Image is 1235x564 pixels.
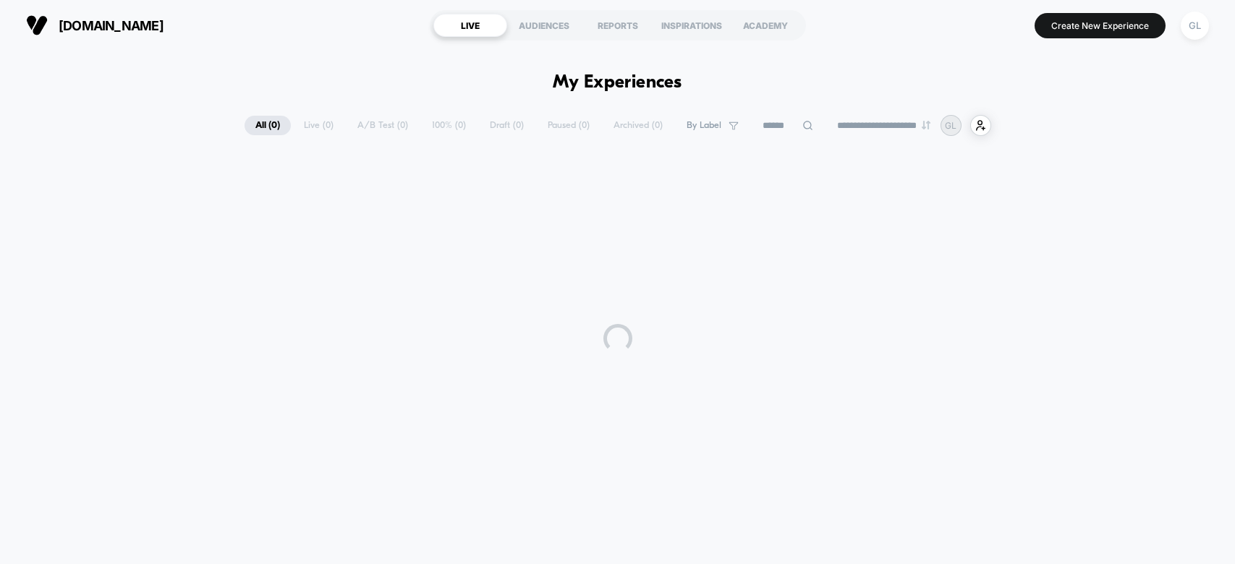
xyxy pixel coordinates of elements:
div: REPORTS [581,14,655,37]
img: end [922,121,930,129]
img: Visually logo [26,14,48,36]
div: INSPIRATIONS [655,14,729,37]
div: ACADEMY [729,14,802,37]
button: Create New Experience [1035,13,1166,38]
div: GL [1181,12,1209,40]
button: [DOMAIN_NAME] [22,14,168,37]
button: GL [1176,11,1213,40]
span: [DOMAIN_NAME] [59,18,164,33]
span: All ( 0 ) [245,116,291,135]
p: GL [945,120,956,131]
div: LIVE [433,14,507,37]
h1: My Experiences [553,72,682,93]
span: By Label [687,120,721,131]
div: AUDIENCES [507,14,581,37]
